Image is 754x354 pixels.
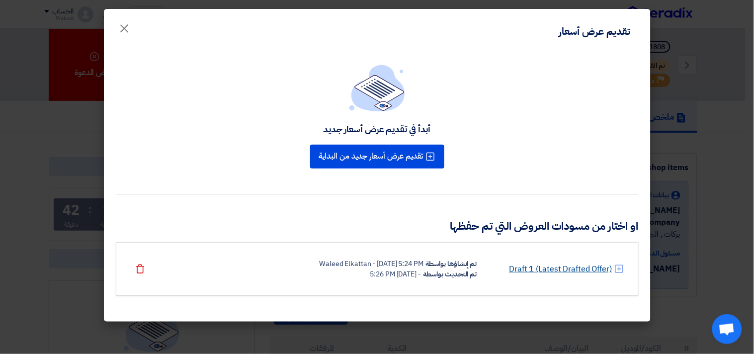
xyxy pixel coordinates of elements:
div: تم إنشاؤها بواسطة [425,259,477,269]
img: empty_state_list.svg [349,65,405,111]
div: - [DATE] 5:26 PM [370,269,421,279]
h3: او اختار من مسودات العروض التي تم حفظها [116,219,639,234]
button: Close [111,16,139,36]
div: Waleed Elkattan - [DATE] 5:24 PM [319,259,423,269]
a: Draft 1 (Latest Drafted Offer) [509,263,612,275]
div: تقديم عرض أسعار [559,24,631,39]
div: أبدأ في تقديم عرض أسعار جديد [323,123,430,135]
div: تم التحديث بواسطة [423,269,477,279]
span: × [119,13,131,43]
div: Open chat [712,314,742,344]
button: تقديم عرض أسعار جديد من البداية [310,145,444,169]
